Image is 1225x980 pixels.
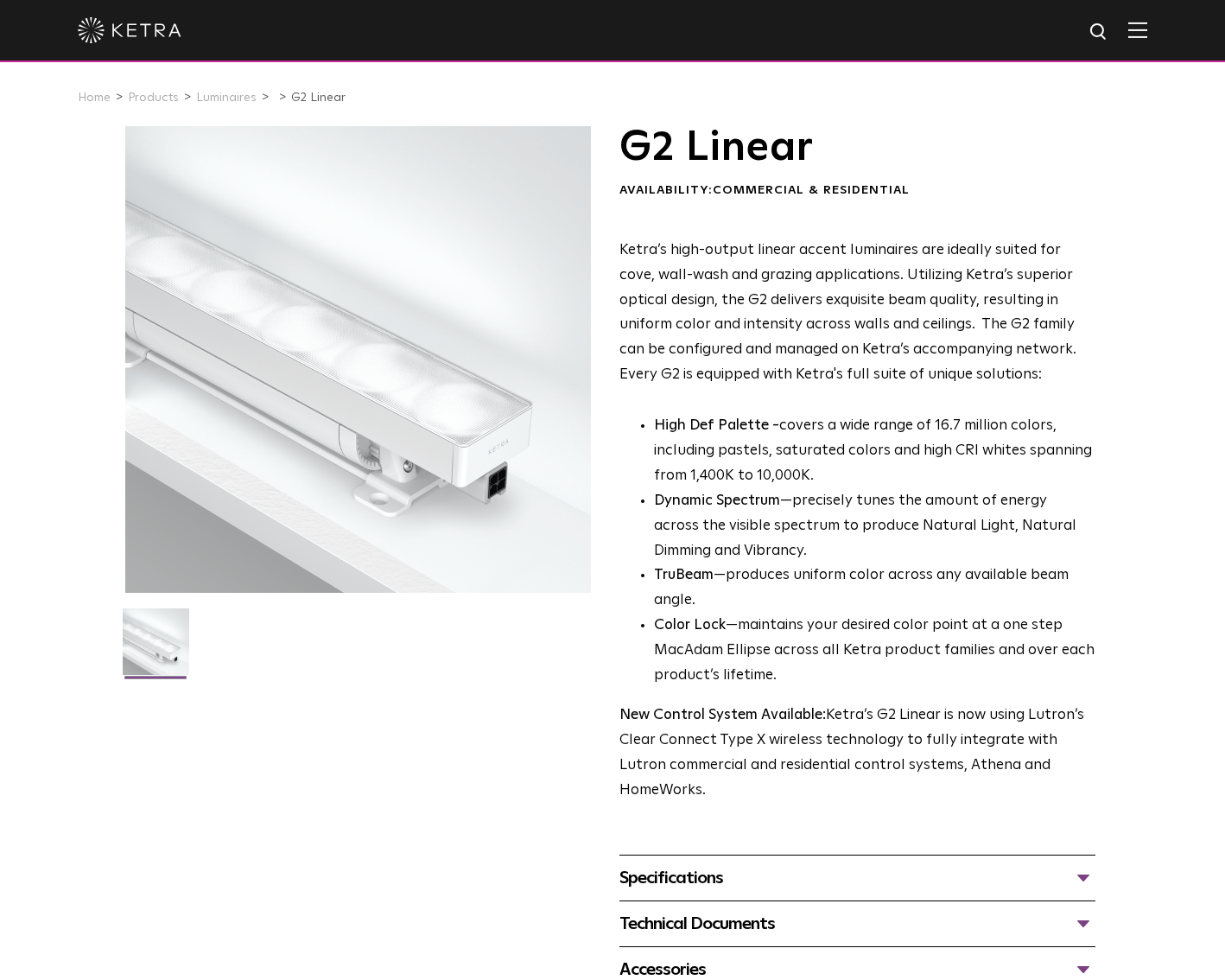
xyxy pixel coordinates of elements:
li: —precisely tunes the amount of energy across the visible spectrum to produce Natural Light, Natur... [654,489,1095,564]
div: Specifications [619,864,1095,892]
p: Ketra’s G2 Linear is now using Lutron’s Clear Connect Type X wireless technology to fully integra... [619,703,1095,804]
li: —maintains your desired color point at a one step MacAdam Ellipse across all Ketra product famili... [654,614,1095,689]
strong: Color Lock [654,618,726,633]
p: covers a wide range of 16.7 million colors, including pastels, saturated colors and high CRI whit... [654,414,1095,489]
img: Hamburger%20Nav.svg [1128,22,1147,38]
strong: TruBeam [654,568,714,582]
strong: High Def Palette - [654,418,779,433]
img: search icon [1089,22,1110,43]
img: ketra-logo-2019-white [78,17,181,43]
h1: G2 Linear [619,126,1095,169]
div: Technical Documents [619,910,1095,938]
a: Luminaires [196,92,257,104]
a: Home [78,92,111,104]
li: —produces uniform color across any available beam angle. [654,563,1095,614]
img: G2-Linear-2021-Web-Square [123,608,189,688]
strong: New Control System Available: [619,708,826,722]
p: Ketra’s high-output linear accent luminaires are ideally suited for cove, wall-wash and grazing a... [619,239,1095,388]
div: Availability: [619,182,1095,200]
strong: Dynamic Spectrum [654,493,780,508]
a: G2 Linear [291,92,346,104]
span: Commercial & Residential [713,184,910,196]
a: Products [128,92,179,104]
